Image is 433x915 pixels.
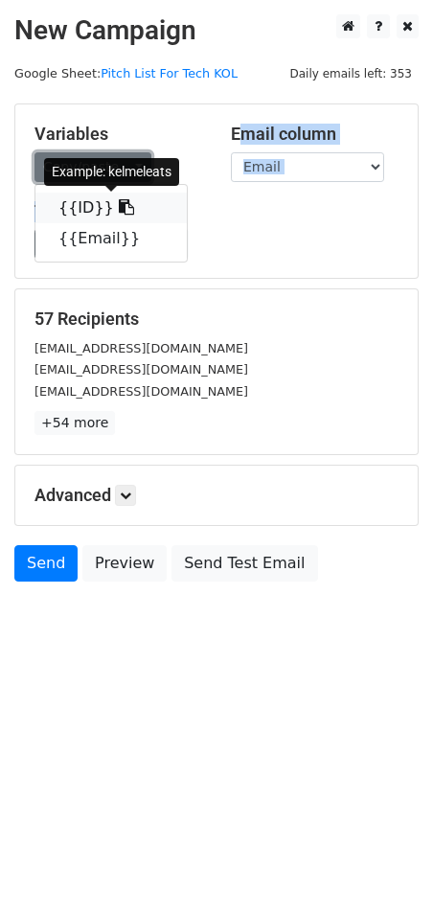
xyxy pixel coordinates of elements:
[171,545,317,582] a: Send Test Email
[34,341,248,355] small: [EMAIL_ADDRESS][DOMAIN_NAME]
[44,158,179,186] div: Example: kelmeleats
[34,411,115,435] a: +54 more
[34,124,202,145] h5: Variables
[14,66,238,80] small: Google Sheet:
[283,63,419,84] span: Daily emails left: 353
[231,124,399,145] h5: Email column
[14,14,419,47] h2: New Campaign
[283,66,419,80] a: Daily emails left: 353
[34,362,248,377] small: [EMAIL_ADDRESS][DOMAIN_NAME]
[34,485,399,506] h5: Advanced
[34,152,151,182] a: Copy/paste...
[35,193,187,223] a: {{ID}}
[34,309,399,330] h5: 57 Recipients
[337,823,433,915] iframe: Chat Widget
[14,545,78,582] a: Send
[34,384,248,399] small: [EMAIL_ADDRESS][DOMAIN_NAME]
[82,545,167,582] a: Preview
[35,223,187,254] a: {{Email}}
[101,66,238,80] a: Pitch List For Tech KOL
